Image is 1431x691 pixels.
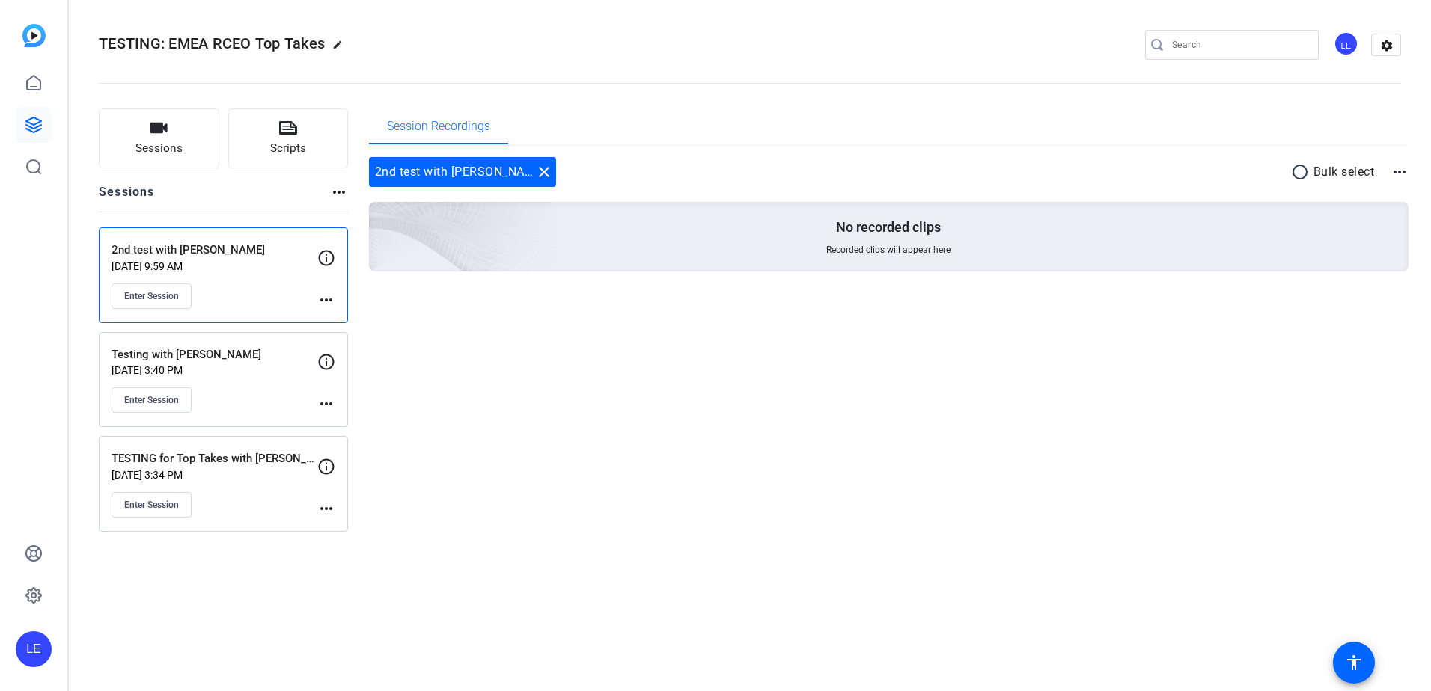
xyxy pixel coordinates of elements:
[1391,163,1409,181] mat-icon: more_horiz
[112,387,192,413] button: Enter Session
[112,450,317,467] p: TESTING for Top Takes with [PERSON_NAME]
[201,54,558,378] img: embarkstudio-empty-session.png
[1172,36,1307,54] input: Search
[112,283,192,309] button: Enter Session
[332,40,350,58] mat-icon: edit
[1372,34,1402,57] mat-icon: settings
[317,500,335,518] mat-icon: more_horiz
[836,218,941,236] p: No recorded clips
[16,631,52,667] div: LE
[112,469,317,481] p: [DATE] 3:34 PM
[317,291,335,309] mat-icon: more_horiz
[112,242,317,259] p: 2nd test with [PERSON_NAME]
[387,120,490,132] span: Session Recordings
[112,346,317,363] p: Testing with [PERSON_NAME]
[99,34,325,52] span: TESTING: EMEA RCEO Top Takes
[270,140,306,157] span: Scripts
[535,163,553,181] mat-icon: close
[135,140,183,157] span: Sessions
[22,24,46,47] img: blue-gradient.svg
[124,290,179,302] span: Enter Session
[124,499,179,511] span: Enter Session
[228,108,349,168] button: Scripts
[1313,163,1375,181] p: Bulk select
[1334,31,1360,58] ngx-avatar: Laura Ellerker
[112,364,317,376] p: [DATE] 3:40 PM
[1291,163,1313,181] mat-icon: radio_button_unchecked
[99,183,155,212] h2: Sessions
[99,108,219,168] button: Sessions
[826,244,951,256] span: Recorded clips will appear here
[1334,31,1358,56] div: LE
[112,260,317,272] p: [DATE] 9:59 AM
[1345,654,1363,672] mat-icon: accessibility
[124,394,179,406] span: Enter Session
[369,157,556,187] div: 2nd test with [PERSON_NAME]
[317,395,335,413] mat-icon: more_horiz
[330,183,348,201] mat-icon: more_horiz
[112,492,192,518] button: Enter Session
